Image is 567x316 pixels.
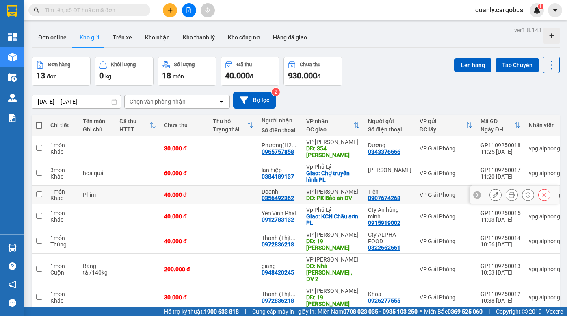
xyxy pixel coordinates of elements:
div: 11:20 [DATE] [480,173,521,180]
div: Giao: KCN Châu sơn PL [306,213,360,226]
div: VP [PERSON_NAME] [306,188,360,195]
div: Chi tiết [50,122,75,129]
div: VP Giải Phóng [420,294,472,301]
span: đ [317,73,320,80]
div: VP [PERSON_NAME] [306,256,360,263]
div: Phim [83,192,111,198]
div: 0926277555 [368,297,400,304]
span: ⚪️ [420,310,422,313]
span: ... [291,235,296,241]
div: 0907674268 [368,195,400,201]
div: GP1109250018 [480,142,521,148]
div: VP Giải Phóng [420,238,472,244]
div: ver 1.8.143 [514,26,541,35]
button: Khối lượng0kg [95,57,154,86]
div: 1 món [50,142,75,148]
div: 1 món [50,235,75,241]
img: warehouse-icon [8,53,17,61]
img: warehouse-icon [8,94,17,102]
span: notification [9,281,16,288]
div: Khối lượng [111,62,136,68]
div: DĐ: 354 nguyễn hữu tiến ĐV [306,145,360,158]
span: quanly.cargobus [469,5,530,15]
div: Đã thu [237,62,252,68]
span: 40.000 [225,71,250,81]
th: Toggle SortBy [476,115,525,136]
span: 930.000 [288,71,317,81]
div: Thùng xốp [50,241,75,248]
span: 1 [539,4,542,9]
div: 0912783132 [262,216,294,223]
div: DĐ: 19 nguyễn v linh ĐV [306,238,360,251]
div: Cty An hùng minh [368,207,411,220]
span: kg [105,73,111,80]
div: VP [PERSON_NAME] [306,139,360,145]
div: 11:25 [DATE] [480,148,521,155]
span: 13 [36,71,45,81]
div: 40.000 đ [164,192,205,198]
div: 60.000 đ [164,170,205,177]
div: Phương(H2 Clus) [262,142,298,148]
button: Kho nhận [139,28,176,47]
img: logo-vxr [7,5,17,17]
div: Thanh (Thịt heo) [262,291,298,297]
th: Toggle SortBy [302,115,364,136]
div: 10:56 [DATE] [480,241,521,248]
span: | [245,307,246,316]
div: Cty ALPHA FOOD [368,231,411,244]
img: icon-new-feature [533,7,541,14]
div: 0972836218 [262,297,294,304]
span: 18 [162,71,171,81]
span: món [173,73,184,80]
span: 0 [99,71,104,81]
div: Người nhận [262,117,298,124]
div: Chọn văn phòng nhận [130,98,186,106]
div: VP nhận [306,118,353,124]
div: 0965757858 [262,148,294,155]
div: GP1109250014 [480,235,521,241]
span: ... [291,291,296,297]
div: Tên món [83,118,111,124]
div: VP Giải Phóng [420,192,472,198]
div: GP1109250015 [480,210,521,216]
div: Vp Phủ Lý [306,163,360,170]
div: Khác [50,216,75,223]
button: Tạo Chuyến [496,58,539,72]
div: 200.000 đ [164,266,205,272]
span: caret-down [552,7,559,14]
div: ngọc hạnh [368,167,411,173]
strong: 0369 525 060 [448,308,483,315]
span: Miền Nam [318,307,418,316]
div: giang [262,263,298,269]
div: Khác [50,297,75,304]
div: 0822662661 [368,244,400,251]
div: 3 món [50,167,75,173]
button: Bộ lọc [233,92,276,109]
span: search [34,7,39,13]
sup: 1 [538,4,543,9]
div: VP [PERSON_NAME] [306,288,360,294]
div: 30.000 đ [164,294,205,301]
span: Miền Bắc [424,307,483,316]
div: Giao: Chợ truyền hình PL [306,170,360,183]
div: Băng tải/140kg [83,263,111,276]
div: Chưa thu [164,122,205,129]
button: Trên xe [106,28,139,47]
div: 0915919002 [368,220,400,226]
div: VP Giải Phóng [420,145,472,152]
span: ... [67,241,71,248]
div: 0343376666 [368,148,400,155]
div: Số điện thoại [368,126,411,133]
div: Người gửi [368,118,411,124]
div: DĐ: Nhà Máy cargill , ĐV 2 [306,263,360,282]
th: Toggle SortBy [209,115,258,136]
span: copyright [522,309,528,314]
div: 0948420245 [262,269,294,276]
div: VP Giải Phóng [420,213,472,220]
div: VP Giải Phóng [420,266,472,272]
div: Đơn hàng [48,62,70,68]
div: Chưa thu [300,62,320,68]
div: Dương [368,142,411,148]
button: Kho gửi [73,28,106,47]
div: Sửa đơn hàng [489,189,502,201]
